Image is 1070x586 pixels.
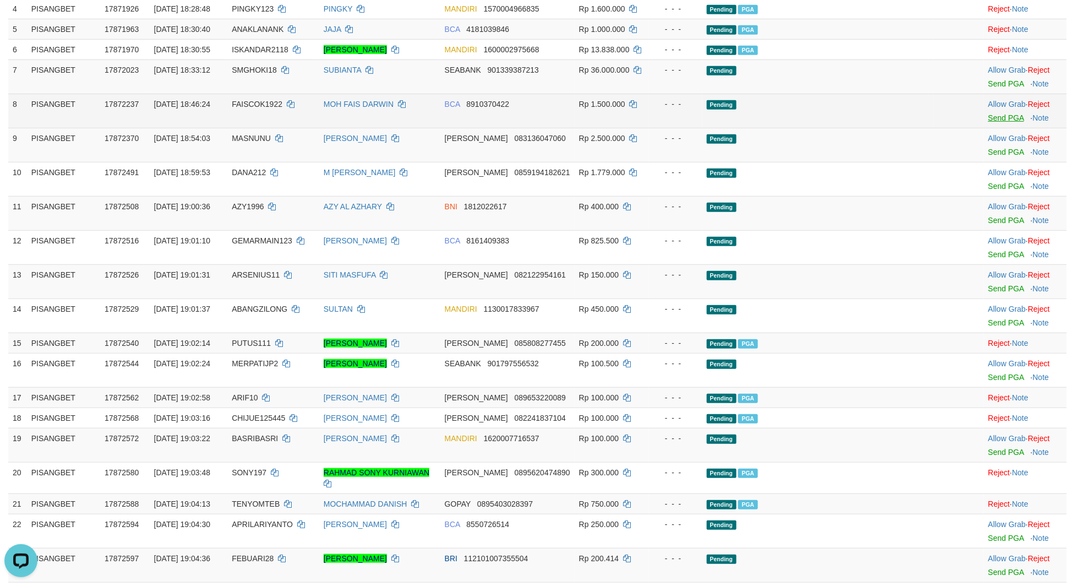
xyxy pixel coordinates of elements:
[1012,45,1029,54] a: Note
[653,201,698,212] div: - - -
[1033,448,1049,457] a: Note
[232,202,264,211] span: AZY1996
[105,134,139,143] span: 17872370
[324,305,353,313] a: SULTAN
[445,500,471,508] span: GOPAY
[984,299,1067,333] td: ·
[579,434,619,443] span: Rp 100.000
[1028,168,1050,177] a: Reject
[27,162,100,196] td: PISANGBET
[707,500,736,509] span: Pending
[27,59,100,94] td: PISANGBET
[988,236,1028,245] span: ·
[232,434,278,443] span: BASRIBASRI
[653,99,698,110] div: - - -
[105,25,139,34] span: 17871963
[738,414,757,424] span: Marked by avkrizkynain
[653,498,698,509] div: - - -
[653,467,698,478] div: - - -
[579,100,625,108] span: Rp 1.500.000
[105,236,139,245] span: 17872516
[515,134,566,143] span: Copy 083136047060 to clipboard
[27,387,100,408] td: PISANGBET
[154,434,210,443] span: [DATE] 19:03:22
[324,66,361,74] a: SUBIANTA
[707,203,736,212] span: Pending
[988,100,1025,108] a: Allow Grab
[324,500,407,508] a: MOCHAMMAD DANISH
[1012,4,1029,13] a: Note
[653,167,698,178] div: - - -
[324,45,387,54] a: [PERSON_NAME]
[8,428,27,462] td: 19
[27,39,100,59] td: PISANGBET
[1033,284,1049,293] a: Note
[988,236,1025,245] a: Allow Grab
[466,236,509,245] span: Copy 8161409383 to clipboard
[707,339,736,349] span: Pending
[1028,202,1050,211] a: Reject
[8,230,27,264] td: 12
[484,45,539,54] span: Copy 1600002975668 to clipboard
[232,236,292,245] span: GEMARMAIN123
[1028,134,1050,143] a: Reject
[988,79,1024,88] a: Send PGA
[232,414,285,422] span: CHIJUE125445
[105,414,139,422] span: 17872568
[515,468,570,477] span: Copy 0895620474890 to clipboard
[324,25,341,34] a: JAJA
[105,339,139,348] span: 17872540
[8,387,27,408] td: 17
[707,237,736,246] span: Pending
[988,113,1024,122] a: Send PGA
[445,236,460,245] span: BCA
[324,134,387,143] a: [PERSON_NAME]
[445,414,508,422] span: [PERSON_NAME]
[1033,113,1049,122] a: Note
[707,66,736,75] span: Pending
[8,299,27,333] td: 14
[445,4,477,13] span: MANDIRI
[324,202,382,211] a: AZY AL AZHARY
[27,408,100,428] td: PISANGBET
[324,468,429,477] a: RAHMAD SONY KURNIAWAN
[8,408,27,428] td: 18
[445,393,508,402] span: [PERSON_NAME]
[1033,216,1049,225] a: Note
[1033,373,1049,382] a: Note
[984,94,1067,128] td: ·
[984,462,1067,493] td: ·
[27,94,100,128] td: PISANGBET
[653,64,698,75] div: - - -
[988,448,1024,457] a: Send PGA
[324,236,387,245] a: [PERSON_NAME]
[154,4,210,13] span: [DATE] 18:28:48
[484,305,539,313] span: Copy 1130017833967 to clipboard
[579,25,625,34] span: Rp 1.000.000
[1033,250,1049,259] a: Note
[984,408,1067,428] td: ·
[8,264,27,299] td: 13
[27,128,100,162] td: PISANGBET
[232,270,280,279] span: ARSENIUS11
[154,168,210,177] span: [DATE] 18:59:53
[27,299,100,333] td: PISANGBET
[988,45,1010,54] a: Reject
[707,271,736,280] span: Pending
[984,230,1067,264] td: ·
[515,168,570,177] span: Copy 0859194182621 to clipboard
[1033,534,1049,542] a: Note
[988,4,1010,13] a: Reject
[477,500,533,508] span: Copy 0895403028397 to clipboard
[988,468,1010,477] a: Reject
[105,393,139,402] span: 17872562
[988,216,1024,225] a: Send PGA
[8,196,27,230] td: 11
[984,387,1067,408] td: ·
[324,554,387,563] a: [PERSON_NAME]
[653,303,698,314] div: - - -
[738,394,757,403] span: Marked by avkrizkynain
[515,393,566,402] span: Copy 089653220089 to clipboard
[707,435,736,444] span: Pending
[105,500,139,508] span: 17872588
